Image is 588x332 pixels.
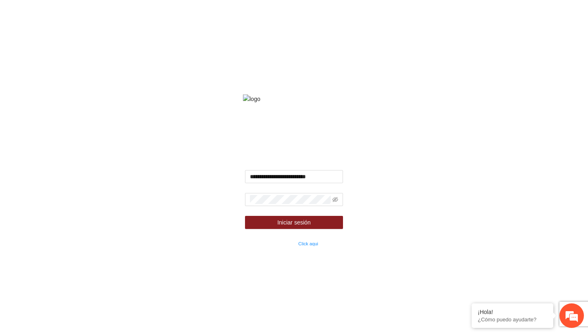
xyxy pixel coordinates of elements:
[245,216,343,229] button: Iniciar sesión
[243,94,345,103] img: logo
[235,115,353,148] strong: Fondo de financiamiento de proyectos para la prevención y fortalecimiento de instituciones de seg...
[332,197,338,202] span: eye-invisible
[478,316,547,323] p: ¿Cómo puedo ayudarte?
[277,218,311,227] span: Iniciar sesión
[478,309,547,315] div: ¡Hola!
[298,241,318,246] a: Click aqui
[278,157,309,163] strong: Bienvenido
[245,241,318,246] small: ¿Olvidaste tu contraseña?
